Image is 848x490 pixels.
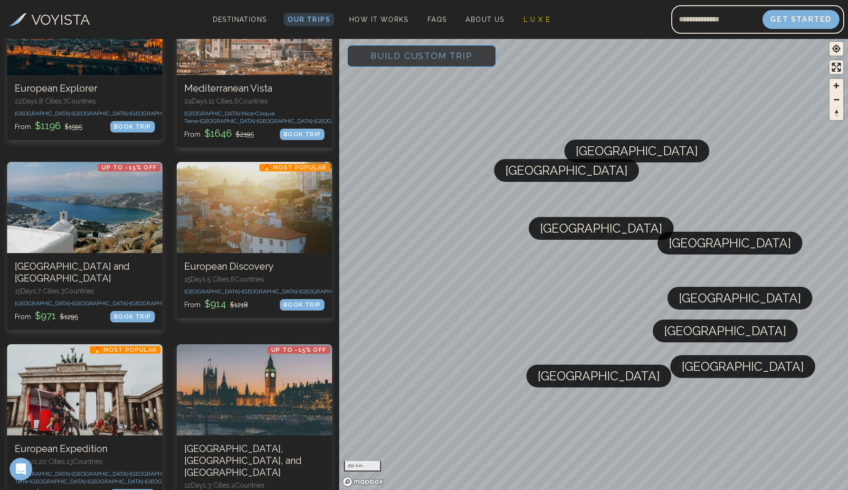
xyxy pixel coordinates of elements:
[98,164,161,171] p: Up to -15% OFF
[344,461,381,471] div: 200 km
[202,298,228,310] span: $ 914
[130,300,187,307] span: [GEOGRAPHIC_DATA] •
[72,300,130,307] span: [GEOGRAPHIC_DATA] •
[829,42,843,56] button: Find my location
[280,129,324,140] div: BOOK TRIP
[664,320,786,342] span: [GEOGRAPHIC_DATA]
[200,118,257,124] span: [GEOGRAPHIC_DATA] •
[177,162,332,318] a: European Discovery🔥 Most PopularEuropean Discovery15Days,5 Cities,6Countries[GEOGRAPHIC_DATA]•[GE...
[259,164,330,171] p: 🔥 Most Popular
[184,443,324,479] h3: [GEOGRAPHIC_DATA], [GEOGRAPHIC_DATA], and [GEOGRAPHIC_DATA]
[31,9,90,30] h3: VOYISTA
[65,123,82,131] span: $ 1595
[505,159,628,182] span: [GEOGRAPHIC_DATA]
[540,217,662,240] span: [GEOGRAPHIC_DATA]
[230,301,248,309] span: $ 1218
[682,355,804,378] span: [GEOGRAPHIC_DATA]
[299,288,357,295] span: [GEOGRAPHIC_DATA] •
[280,299,324,311] div: BOOK TRIP
[671,8,762,31] input: Email address
[33,120,63,132] span: $ 1196
[15,471,72,477] span: [GEOGRAPHIC_DATA] •
[679,287,801,310] span: [GEOGRAPHIC_DATA]
[72,471,130,477] span: [GEOGRAPHIC_DATA] •
[829,60,843,74] button: Enter fullscreen
[355,36,488,76] span: Build Custom Trip
[339,37,848,490] canvas: Map
[30,478,87,485] span: [GEOGRAPHIC_DATA] •
[9,9,90,30] a: VOYISTA
[7,162,162,330] a: Italy and GreeceUp to -15% OFF[GEOGRAPHIC_DATA] and [GEOGRAPHIC_DATA]15Days,7 Cities,3Countries[G...
[110,121,155,132] div: BOOK TRIP
[236,131,254,138] span: $ 2195
[349,16,409,23] span: How It Works
[184,83,324,94] h3: Mediterranean Vista
[314,118,372,124] span: [GEOGRAPHIC_DATA] •
[184,274,324,284] p: 15 Days, 5 Cities, 6 Countr ies
[184,288,242,295] span: [GEOGRAPHIC_DATA] •
[15,96,155,106] p: 22 Days, 8 Cities, 7 Countr ies
[33,310,58,321] span: $ 971
[242,288,299,295] span: [GEOGRAPHIC_DATA] •
[267,346,330,354] p: Up to -15% OFF
[130,110,187,117] span: [GEOGRAPHIC_DATA] •
[15,83,155,94] h3: European Explorer
[184,261,324,273] h3: European Discovery
[15,443,155,455] h3: European Expedition
[110,311,155,322] div: BOOK TRIP
[520,13,554,26] a: L U X E
[424,13,451,26] a: FAQs
[829,107,843,120] span: Reset bearing to north
[829,79,843,93] button: Zoom in
[15,110,72,117] span: [GEOGRAPHIC_DATA] •
[15,300,72,307] span: [GEOGRAPHIC_DATA] •
[9,13,27,26] img: Voyista Logo
[60,313,78,320] span: $ 1295
[90,346,161,354] p: 🔥 Most Popular
[257,118,314,124] span: [GEOGRAPHIC_DATA] •
[15,286,155,296] p: 15 Days, 7 Cities, 3 Countr ies
[345,13,412,26] a: How It Works
[538,365,660,387] span: [GEOGRAPHIC_DATA]
[145,478,202,485] span: [GEOGRAPHIC_DATA] •
[284,13,334,26] a: Our Trips
[15,261,155,284] h3: [GEOGRAPHIC_DATA] and [GEOGRAPHIC_DATA]
[15,119,82,132] p: From
[87,478,145,485] span: [GEOGRAPHIC_DATA] •
[669,232,791,254] span: [GEOGRAPHIC_DATA]
[762,10,839,29] button: Get Started
[202,128,234,139] span: $ 1646
[242,110,256,117] span: Nice •
[130,471,187,477] span: [GEOGRAPHIC_DATA] •
[184,110,242,117] span: [GEOGRAPHIC_DATA] •
[10,458,32,481] iframe: Intercom live chat
[184,481,324,490] p: 12 Days, 3 Cities, 4 Countr ies
[209,12,271,40] span: Destinations
[347,45,496,67] button: Build Custom Trip
[829,93,843,106] button: Zoom out
[428,16,447,23] span: FAQs
[342,476,384,487] a: Mapbox homepage
[524,16,551,23] span: L U X E
[184,297,248,311] p: From
[287,16,330,23] span: Our Trips
[462,13,508,26] a: About Us
[576,140,698,162] span: [GEOGRAPHIC_DATA]
[15,309,78,322] p: From
[829,106,843,120] button: Reset bearing to north
[184,96,324,106] p: 24 Days, 11 Cities, 6 Countr ies
[72,110,130,117] span: [GEOGRAPHIC_DATA] •
[184,127,254,140] p: From
[466,16,504,23] span: About Us
[15,457,155,466] p: 45 Days, 20 Cities, 13 Countr ies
